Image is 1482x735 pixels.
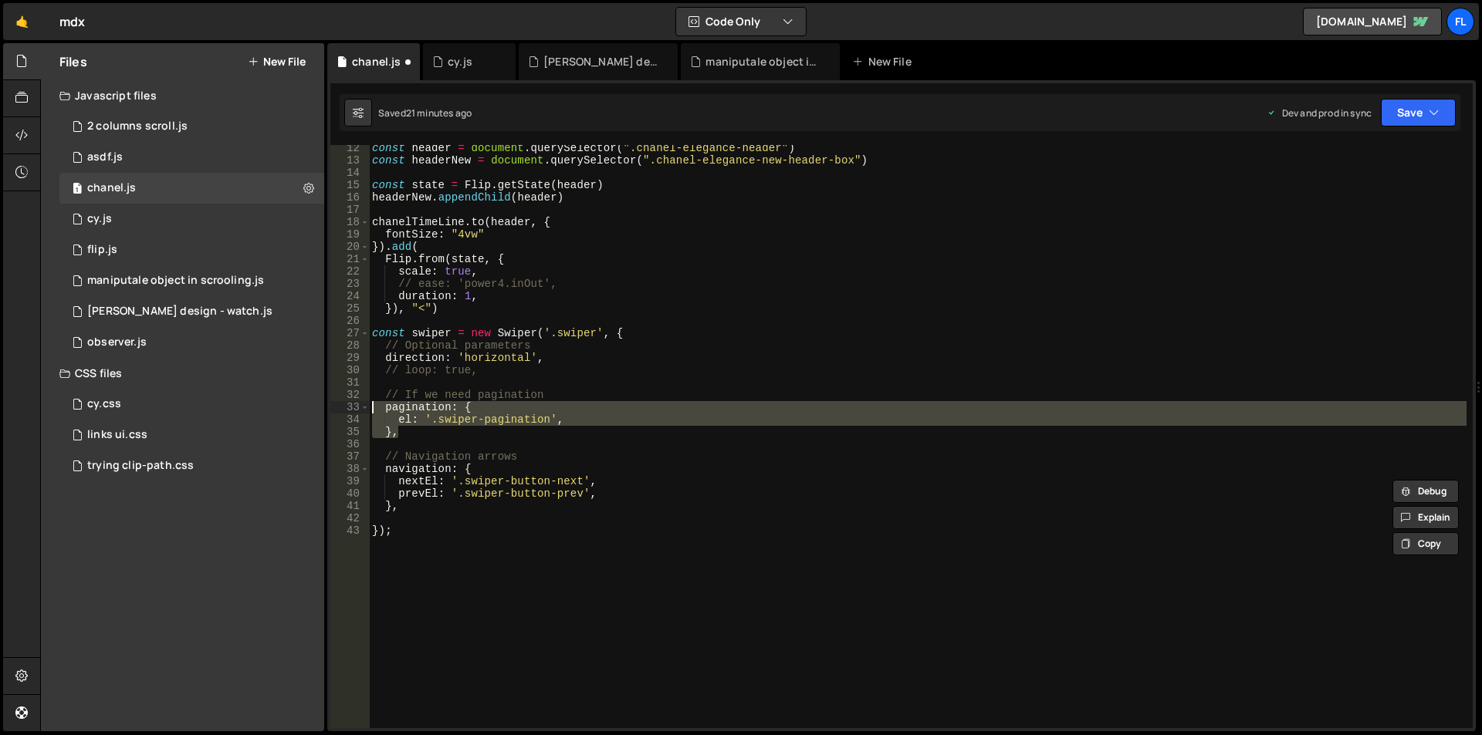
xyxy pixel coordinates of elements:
[330,154,370,167] div: 13
[330,463,370,475] div: 38
[330,524,370,537] div: 43
[330,216,370,228] div: 18
[87,397,121,411] div: cy.css
[1381,99,1456,126] button: Save
[87,459,194,473] div: trying clip-path.css
[87,335,147,349] div: observer.js
[330,376,370,389] div: 31
[406,106,472,120] div: 21 minutes ago
[87,274,264,288] div: maniputale object in scrooling.js
[330,339,370,352] div: 28
[248,56,306,68] button: New File
[59,327,324,358] div: 14087/36990.js
[352,54,401,69] div: chanel.js
[1392,532,1459,555] button: Copy
[330,500,370,512] div: 41
[1392,506,1459,529] button: Explain
[330,278,370,290] div: 23
[41,80,324,111] div: Javascript files
[59,111,324,142] div: 14087/36530.js
[378,106,472,120] div: Saved
[87,243,117,257] div: flip.js
[330,352,370,364] div: 29
[1446,8,1474,35] a: fl
[59,389,324,420] div: 14087/44196.css
[330,389,370,401] div: 32
[330,487,370,500] div: 40
[73,184,82,196] span: 1
[543,54,659,69] div: [PERSON_NAME] design - watch.js
[330,241,370,253] div: 20
[87,212,112,226] div: cy.js
[330,450,370,463] div: 37
[330,204,370,216] div: 17
[87,150,123,164] div: asdf.js
[330,438,370,450] div: 36
[330,401,370,413] div: 33
[59,12,85,31] div: mdx
[59,204,324,234] div: 14087/44148.js
[330,315,370,327] div: 26
[330,302,370,315] div: 25
[59,420,324,450] div: 14087/37841.css
[852,54,917,69] div: New File
[87,120,188,133] div: 2 columns scroll.js
[330,167,370,179] div: 14
[1392,480,1459,503] button: Debug
[330,142,370,154] div: 12
[87,181,136,195] div: chanel.js
[330,475,370,487] div: 39
[330,512,370,524] div: 42
[330,413,370,426] div: 34
[330,426,370,438] div: 35
[41,358,324,389] div: CSS files
[59,173,324,204] div: 14087/45247.js
[330,327,370,339] div: 27
[59,142,324,173] div: 14087/43937.js
[330,290,370,302] div: 24
[59,53,87,70] h2: Files
[59,296,324,327] div: 14087/35941.js
[1303,8,1442,35] a: [DOMAIN_NAME]
[705,54,821,69] div: maniputale object in scrooling.js
[330,364,370,376] div: 30
[87,305,272,319] div: [PERSON_NAME] design - watch.js
[330,179,370,191] div: 15
[330,191,370,204] div: 16
[676,8,806,35] button: Code Only
[448,54,472,69] div: cy.js
[330,265,370,278] div: 22
[59,450,324,481] div: 14087/36400.css
[87,428,147,442] div: links ui.css
[330,253,370,265] div: 21
[59,265,324,296] div: 14087/36120.js
[330,228,370,241] div: 19
[59,234,324,265] div: 14087/37273.js
[3,3,41,40] a: 🤙
[1267,106,1372,120] div: Dev and prod in sync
